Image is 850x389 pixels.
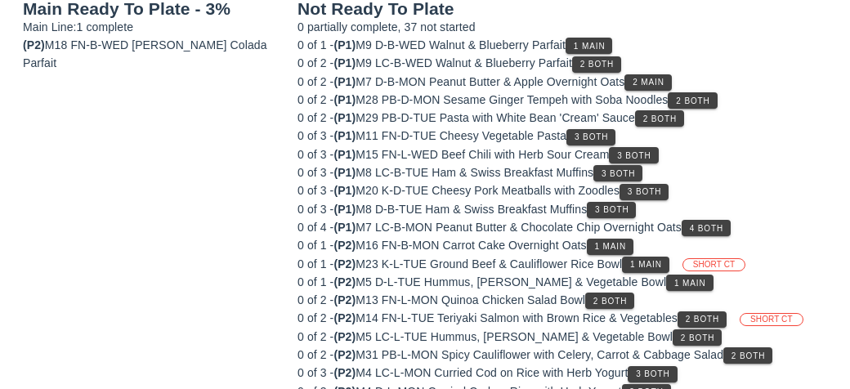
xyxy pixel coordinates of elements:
[297,36,827,54] div: M9 D-B-WED Walnut & Blueberry Parfait
[297,184,333,197] span: 0 of 3 -
[680,333,714,342] span: 2 Both
[333,38,356,51] span: (P1)
[609,147,658,163] button: 3 Both
[297,73,827,91] div: M7 D-B-MON Peanut Butter & Apple Overnight Oats
[297,328,827,346] div: M5 LC-L-TUE Hummus, [PERSON_NAME] & Vegetable Bowl
[297,109,827,127] div: M29 PB-D-TUE Pasta with White Bean 'Cream' Sauce
[635,369,669,378] span: 3 Both
[333,293,356,306] span: (P2)
[574,132,608,141] span: 3 Both
[333,184,356,197] span: (P1)
[297,236,827,254] div: M16 FN-B-MON Carrot Cake Overnight Oats
[673,329,722,346] button: 2 Both
[297,148,333,161] span: 0 of 3 -
[678,311,727,328] button: 2 Both
[333,239,356,252] span: (P2)
[731,351,765,360] span: 2 Both
[297,348,333,361] span: 0 of 2 -
[333,148,356,161] span: (P1)
[587,202,636,218] button: 3 Both
[297,291,827,309] div: M13 FN-L-MON Quinoa Chicken Salad Bowl
[627,187,661,196] span: 3 Both
[620,184,669,200] button: 3 Both
[297,56,333,69] span: 0 of 2 -
[673,279,706,288] span: 1 Main
[297,309,827,327] div: M14 FN-L-TUE Teriyaki Salmon with Brown Rice & Vegetables
[573,42,606,51] span: 1 Main
[333,56,356,69] span: (P1)
[668,92,717,109] button: 2 Both
[594,242,627,251] span: 1 Main
[333,330,356,343] span: (P2)
[77,20,133,34] span: 1 complete
[579,60,614,69] span: 2 Both
[333,366,356,379] span: (P2)
[297,255,827,273] div: M23 K-L-TUE Ground Beef & Cauliflower Rice Bowl
[750,314,793,325] span: SHORT CT
[297,38,333,51] span: 0 of 1 -
[297,203,333,216] span: 0 of 3 -
[333,203,356,216] span: (P1)
[333,93,356,106] span: (P1)
[666,275,713,291] button: 1 Main
[675,96,709,105] span: 2 Both
[23,38,45,51] span: (P2)
[682,220,731,236] button: 4 Both
[333,275,356,288] span: (P2)
[622,257,669,273] button: 1 Main
[593,165,642,181] button: 3 Both
[566,129,615,145] button: 3 Both
[297,366,333,379] span: 0 of 3 -
[297,330,333,343] span: 0 of 2 -
[297,129,333,142] span: 0 of 3 -
[572,56,621,73] button: 2 Both
[297,111,333,124] span: 0 of 2 -
[333,111,356,124] span: (P1)
[297,200,827,218] div: M8 D-B-TUE Ham & Swiss Breakfast Muffins
[585,293,634,309] button: 2 Both
[297,364,827,382] div: M4 LC-L-MON Curried Cod on Rice with Herb Yogurt
[297,163,827,181] div: M8 LC-B-TUE Ham & Swiss Breakfast Muffins
[333,75,356,88] span: (P1)
[333,166,356,179] span: (P1)
[594,205,629,214] span: 3 Both
[297,346,827,364] div: M31 PB-L-MON Spicy Cauliflower with Celery, Carrot & Cabbage Salad
[297,275,333,288] span: 0 of 1 -
[333,348,356,361] span: (P2)
[642,114,677,123] span: 2 Both
[297,218,827,236] div: M7 LC-B-MON Peanut Butter & Chocolate Chip Overnight Oats
[333,257,356,271] span: (P2)
[297,166,333,179] span: 0 of 3 -
[333,221,356,234] span: (P1)
[333,129,356,142] span: (P1)
[297,75,333,88] span: 0 of 2 -
[723,347,772,364] button: 2 Both
[632,78,664,87] span: 2 Main
[297,311,333,324] span: 0 of 2 -
[616,151,651,160] span: 3 Both
[333,311,356,324] span: (P2)
[23,36,278,72] div: M18 FN-B-WED [PERSON_NAME] Colada Parfait
[624,74,671,91] button: 2 Main
[601,169,635,178] span: 3 Both
[297,181,827,199] div: M20 K-D-TUE Cheesy Pork Meatballs with Zoodles
[297,127,827,145] div: M11 FN-D-TUE Cheesy Vegetable Pasta
[297,93,333,106] span: 0 of 2 -
[297,221,333,234] span: 0 of 4 -
[629,260,662,269] span: 1 Main
[693,259,736,271] span: SHORT CT
[297,293,333,306] span: 0 of 2 -
[635,110,684,127] button: 2 Both
[297,54,827,72] div: M9 LC-B-WED Walnut & Blueberry Parfait
[685,315,719,324] span: 2 Both
[297,145,827,163] div: M15 FN-L-WED Beef Chili with Herb Sour Cream
[297,273,827,291] div: M5 D-L-TUE Hummus, [PERSON_NAME] & Vegetable Bowl
[297,239,333,252] span: 0 of 1 -
[566,38,612,54] button: 1 Main
[593,297,627,306] span: 2 Both
[689,224,723,233] span: 4 Both
[587,239,633,255] button: 1 Main
[297,91,827,109] div: M28 PB-D-MON Sesame Ginger Tempeh with Soba Noodles
[628,366,677,382] button: 3 Both
[297,257,333,271] span: 0 of 1 -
